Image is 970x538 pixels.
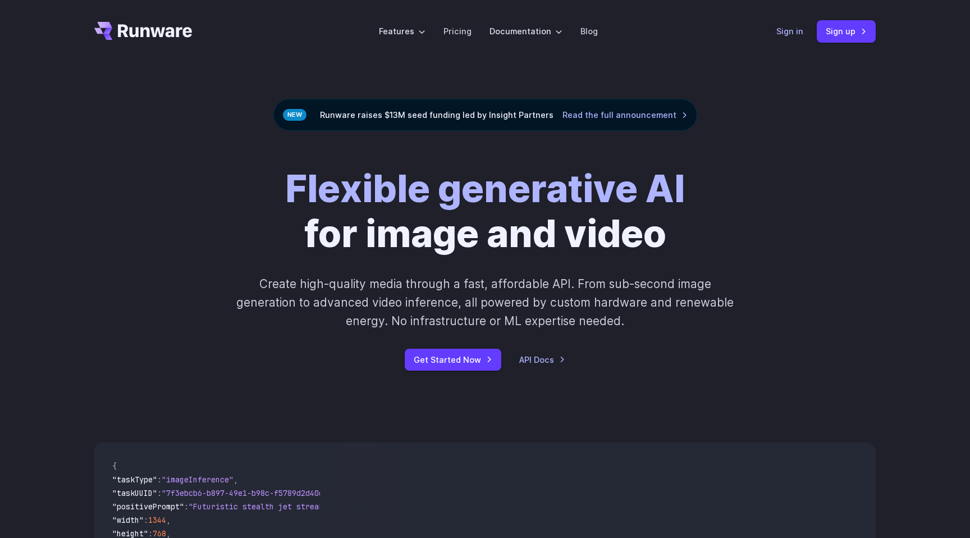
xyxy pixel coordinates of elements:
[489,25,562,38] label: Documentation
[379,25,425,38] label: Features
[273,99,697,131] div: Runware raises $13M seed funding led by Insight Partners
[562,108,688,121] a: Read the full announcement
[234,475,238,485] span: ,
[112,501,184,512] span: "positivePrompt"
[817,20,876,42] a: Sign up
[112,461,117,471] span: {
[166,515,171,525] span: ,
[94,22,192,40] a: Go to /
[157,488,162,498] span: :
[189,501,597,512] span: "Futuristic stealth jet streaking through a neon-lit cityscape with glowing purple exhaust"
[112,475,157,485] span: "taskType"
[112,488,157,498] span: "taskUUID"
[184,501,189,512] span: :
[776,25,803,38] a: Sign in
[235,275,735,331] p: Create high-quality media through a fast, affordable API. From sub-second image generation to adv...
[519,353,565,366] a: API Docs
[580,25,598,38] a: Blog
[144,515,148,525] span: :
[112,515,144,525] span: "width"
[285,167,685,257] h1: for image and video
[157,475,162,485] span: :
[162,475,234,485] span: "imageInference"
[162,488,332,498] span: "7f3ebcb6-b897-49e1-b98c-f5789d2d40d7"
[285,166,685,211] strong: Flexible generative AI
[443,25,472,38] a: Pricing
[405,349,501,371] a: Get Started Now
[148,515,166,525] span: 1344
